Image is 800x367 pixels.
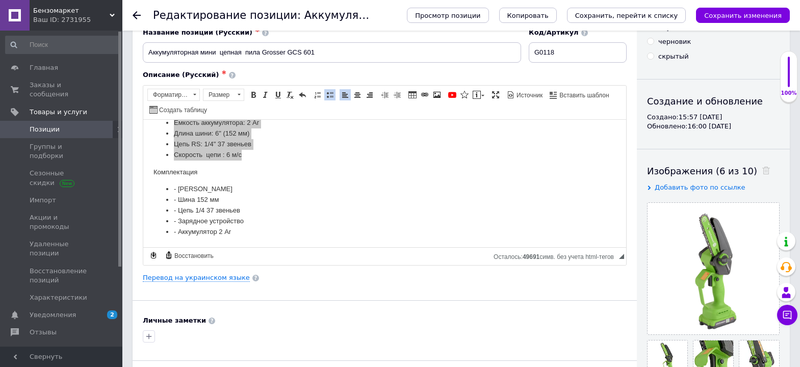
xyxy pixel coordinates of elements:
[31,64,452,75] li: - [PERSON_NAME]
[31,107,452,118] li: - Аккумулятор 2 Ar
[163,250,215,261] a: Восстановить
[31,30,452,41] li: Скорость цепи : 6 м/с
[647,95,780,108] div: Создание и обновление
[658,52,689,61] div: скрытый
[31,9,452,19] li: Длина шини: 6" (152 мм)
[33,15,122,24] div: Ваш ID: 2731955
[143,274,250,282] a: Перевод на украинском языке
[10,47,473,58] p: Комплектация
[260,89,271,100] a: Курсив (Ctrl+I)
[471,89,486,100] a: Вставить сообщение
[529,29,579,36] span: Код/Артикул
[30,196,56,205] span: Импорт
[148,250,159,261] a: Сделать резервную копию сейчас
[31,96,452,107] li: - Зарядное устройство
[30,267,94,285] span: Восстановление позиций
[143,42,521,63] input: Например, H&M женское платье зеленое 38 размер вечернее макси с блестками
[704,12,782,19] i: Сохранить изменения
[431,89,443,100] a: Изображение
[352,89,363,100] a: По центру
[494,251,619,260] div: Подсчет символов
[781,90,797,97] div: 100%
[392,89,403,100] a: Увеличить отступ
[655,183,745,191] span: Добавить фото по ссылке
[143,29,252,36] span: Название позиции (Русский)
[143,120,626,247] iframe: Визуальный текстовый редактор, 23F04E2A-A949-44FF-A2A4-47BCC52E6CA2
[324,89,336,100] a: Вставить / удалить маркированный список
[407,8,488,23] button: Просмотр позиции
[297,89,308,100] a: Отменить (Ctrl+Z)
[203,89,244,101] a: Размер
[379,89,391,100] a: Уменьшить отступ
[153,9,600,21] h1: Редактирование позиции: Аккумуляторная мини цепная пила Grosser GCS 601
[658,37,691,46] div: черновик
[548,89,610,100] a: Вставить шаблон
[30,310,76,320] span: Уведомления
[173,252,214,260] span: Восстановить
[647,122,780,131] div: Обновлено: 16:00 [DATE]
[30,293,87,302] span: Характеристики
[248,89,259,100] a: Полужирный (Ctrl+B)
[30,63,58,72] span: Главная
[147,89,200,101] a: Форматирование
[647,165,780,177] div: Изображения (6 из 10)
[407,89,418,100] a: Таблица
[507,12,549,19] span: Копировать
[459,89,470,100] a: Вставить иконку
[255,27,260,34] span: ✱
[30,108,87,117] span: Товары и услуги
[499,8,557,23] button: Копировать
[777,305,797,325] button: Чат с покупателем
[340,89,351,100] a: По левому краю
[515,91,543,100] span: Источник
[30,213,94,231] span: Акции и промокоды
[285,89,296,100] a: Убрать форматирование
[221,69,226,76] span: ✱
[143,71,219,78] span: Описание (Русский)
[419,89,430,100] a: Вставить/Редактировать ссылку (Ctrl+L)
[30,328,57,337] span: Отзывы
[33,6,110,15] span: Бензомаркет
[107,310,117,319] span: 2
[5,36,120,54] input: Поиск
[30,81,94,99] span: Заказы и сообщения
[158,106,207,115] span: Создать таблицу
[364,89,375,100] a: По правому краю
[31,19,452,30] li: Цепь RS: 1/4" 37 звеньев
[133,11,141,19] div: Вернуться назад
[30,240,94,258] span: Удаленные позиции
[696,8,790,23] button: Сохранить изменения
[272,89,283,100] a: Подчеркнутый (Ctrl+U)
[505,89,544,100] a: Источник
[523,253,539,260] span: 49691
[619,254,624,259] span: Перетащите для изменения размера
[447,89,458,100] a: Добавить видео с YouTube
[575,12,678,19] i: Сохранить, перейти к списку
[30,346,71,355] span: Покупатели
[31,86,452,96] li: - Цепь 1/4 37 звеньев
[558,91,609,100] span: Вставить шаблон
[490,89,501,100] a: Развернуть
[30,169,94,187] span: Сезонные скидки
[30,142,94,161] span: Группы и подборки
[203,89,234,100] span: Размер
[312,89,323,100] a: Вставить / удалить нумерованный список
[31,75,452,86] li: - Шина 152 мм
[415,12,480,19] span: Просмотр позиции
[647,113,780,122] div: Создано: 15:57 [DATE]
[148,89,190,100] span: Форматирование
[780,51,797,102] div: 100% Качество заполнения
[567,8,686,23] button: Сохранить, перейти к списку
[143,317,206,324] b: Личные заметки
[148,104,209,115] a: Создать таблицу
[30,125,60,134] span: Позиции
